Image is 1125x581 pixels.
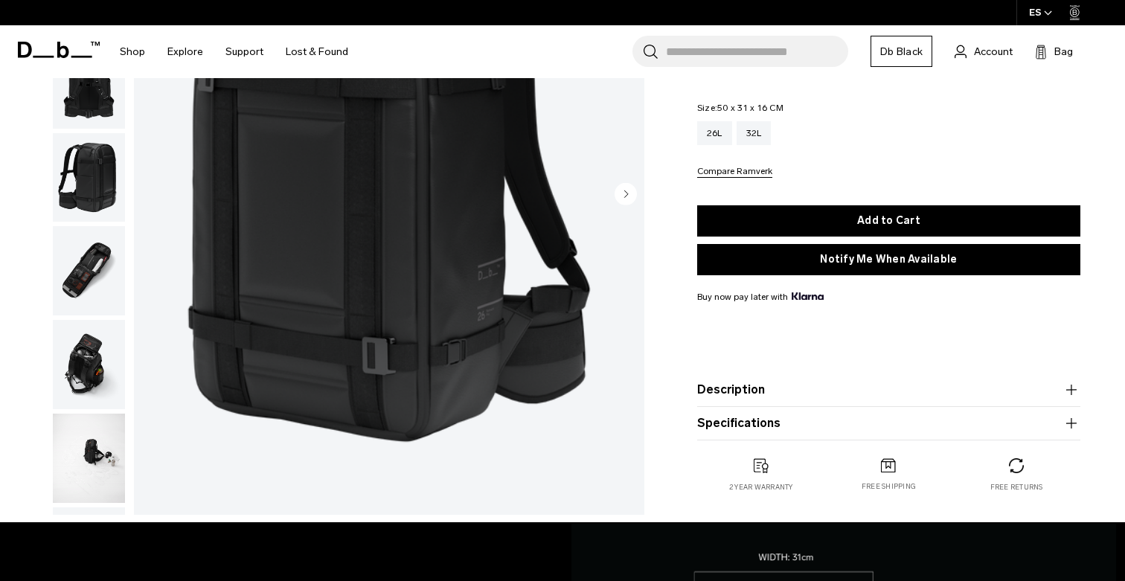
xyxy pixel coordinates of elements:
a: 32L [737,121,772,145]
a: Explore [167,25,203,78]
button: Ramverk_pro_bacpack_26L_black_out_2024_8.png [52,132,126,223]
button: Bag [1035,42,1073,60]
p: 2 year warranty [729,482,793,492]
img: Ramverk_pro_bacpack_26L_black_out_2024_3.png [53,226,125,315]
a: Support [225,25,263,78]
button: Ramverk_pro_bacpack_26L_black_out_2024_4.png [52,319,126,410]
a: 26L [697,121,732,145]
img: Ramverk_pro_bacpack_26L_black_out_2024_8.png [53,133,125,222]
a: Lost & Found [286,25,348,78]
a: Db Black [871,36,932,67]
button: Ramverk_pro_bacpack_26L_black_out_2024_9.png [52,39,126,129]
span: Bag [1054,44,1073,60]
p: Free shipping [862,481,916,492]
legend: Size: [697,103,783,112]
img: Ramverk_pro_bacpack_26L_black_out_2024_4.png [53,320,125,409]
button: Add to Cart [697,205,1080,237]
p: Free returns [990,482,1043,492]
img: Ramverk_pro_bacpack_26L_black_out_2024_9.png [53,39,125,129]
a: Shop [120,25,145,78]
button: Specifications [697,414,1080,432]
button: GIF_Camera_Insert_UHD-ezgif.com-crop.gif [52,413,126,504]
button: Ramverk_pro_bacpack_26L_black_out_2024_3.png [52,225,126,316]
span: Account [974,44,1013,60]
button: Compare Ramverk [697,167,772,178]
a: Account [955,42,1013,60]
img: {"height" => 20, "alt" => "Klarna"} [792,292,824,300]
button: Notify Me When Available [697,244,1080,275]
button: Description [697,381,1080,399]
span: 50 x 31 x 16 CM [717,103,783,113]
nav: Main Navigation [109,25,359,78]
span: Buy now pay later with [697,290,824,304]
img: GIF_Camera_Insert_UHD-ezgif.com-crop.gif [53,414,125,503]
